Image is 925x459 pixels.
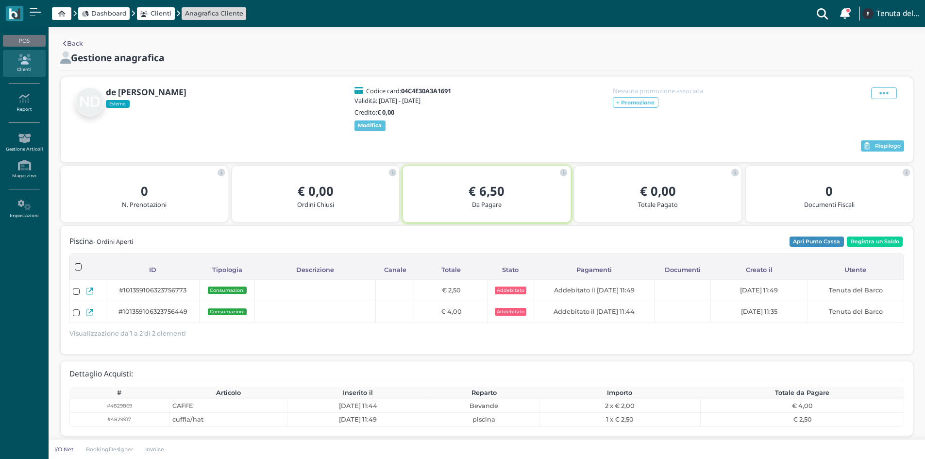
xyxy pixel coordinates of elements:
div: Totale [415,260,487,279]
span: Bevande [470,401,498,410]
b: + Promozione [616,99,655,106]
h5: Ordini Chiusi [240,201,391,208]
span: [DATE] 11:35 [741,307,777,316]
a: Clienti [3,50,45,77]
b: € 0,00 [377,108,394,117]
a: Anagrafica Cliente [185,9,243,18]
th: Articolo [169,387,287,399]
th: Inserito il [287,387,429,399]
span: Dashboard [91,9,127,18]
th: Importo [539,387,700,399]
h5: Codice card: [366,87,451,94]
span: CAFFE' [172,401,195,410]
div: Creato il [711,260,807,279]
span: Addebitato il [DATE] 11:49 [554,286,635,295]
span: € 4,00 [792,401,813,410]
th: Reparto [429,387,539,399]
a: Report [3,89,45,116]
b: € 0,00 [298,183,334,200]
b: € 0,00 [640,183,676,200]
span: Addebitato [495,308,526,316]
p: I/O Net [54,445,74,453]
b: Modifica [358,122,382,129]
a: Back [63,39,83,48]
iframe: Help widget launcher [856,429,917,451]
h5: Totale Pagato [582,201,734,208]
h5: Nessuna promozione associata [613,87,715,94]
button: Apri Punto Cassa [790,237,844,247]
span: [DATE] 11:49 [339,415,377,424]
span: € 4,00 [441,307,462,316]
a: Clienti [140,9,171,18]
div: ID [106,260,200,279]
span: 1 x € 2,50 [606,415,634,424]
img: logo [9,8,20,19]
span: Riepilogo [875,143,901,150]
span: #101359106323756449 [118,307,187,316]
div: POS [3,35,45,47]
div: Tipologia [200,260,255,279]
span: € 2,50 [793,415,812,424]
a: Magazzino [3,156,45,183]
a: BookingDesigner [80,445,139,453]
h5: Credito: [354,109,456,116]
a: Dashboard [82,9,127,18]
b: 04C4E30A3A1691 [401,86,451,95]
a: ... Tenuta del Barco [861,2,919,25]
div: Utente [807,260,904,279]
span: Consumazioni [208,308,247,315]
h2: Gestione anagrafica [71,52,165,63]
span: Consumazioni [208,287,247,293]
b: 0 [825,183,833,200]
h5: Da Pagare [411,201,562,208]
span: Addebitato il [DATE] 11:44 [554,307,635,316]
button: Riepilogo [861,140,904,152]
b: € 6,50 [469,183,505,200]
span: Esterno [106,100,130,108]
span: Addebitato [495,287,526,294]
span: Clienti [151,9,171,18]
small: - Ordini Aperti [93,238,133,246]
span: piscina [472,415,495,424]
div: Descrizione [255,260,376,279]
div: Canale [375,260,415,279]
h5: Validità: [DATE] - [DATE] [354,97,456,104]
img: ... [862,8,873,19]
h4: Dettaglio Acquisti: [69,370,133,378]
small: #4829869 [107,402,132,409]
div: Pagamenti [534,260,655,279]
th: # [69,387,169,399]
span: Tenuta del Barco [829,286,883,295]
span: Visualizzazione da 1 a 2 di 2 elementi [69,327,186,340]
span: 2 x € 2,00 [605,401,635,410]
a: Gestione Articoli [3,129,45,156]
h4: Piscina [69,238,133,246]
h4: Tenuta del Barco [876,10,919,18]
div: Stato [488,260,534,279]
div: Documenti [655,260,711,279]
span: € 2,50 [442,286,461,295]
span: Tenuta del Barco [829,307,883,316]
b: 0 [141,183,148,200]
h5: Documenti Fiscali [754,201,905,208]
h5: N. Prenotazioni [68,201,220,208]
span: [DATE] 11:49 [740,286,778,295]
b: de [PERSON_NAME] [106,86,186,98]
small: #4829917 [107,416,131,423]
span: cuffia/hat [172,415,203,424]
th: Totale da Pagare [701,387,904,399]
a: Invoice [139,445,171,453]
span: #101359106323756773 [119,286,186,295]
a: Impostazioni [3,196,45,222]
img: null de siati pierri [75,87,104,117]
button: Registra un Saldo [847,237,903,247]
span: [DATE] 11:44 [339,401,377,410]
